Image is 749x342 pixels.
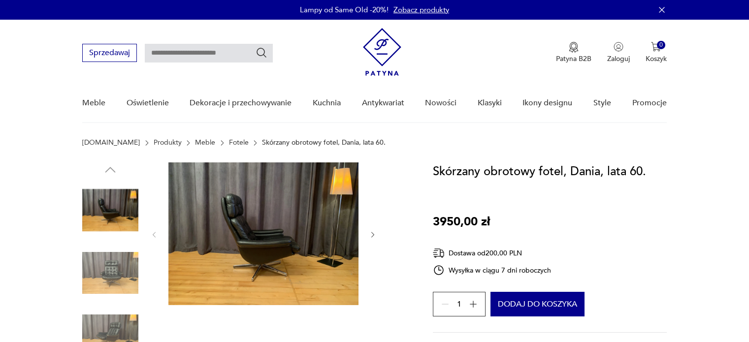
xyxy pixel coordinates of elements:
img: Zdjęcie produktu Skórzany obrotowy fotel, Dania, lata 60. [82,182,138,238]
h1: Skórzany obrotowy fotel, Dania, lata 60. [433,162,646,181]
img: Ikona medalu [569,42,579,53]
a: Style [593,84,611,122]
button: Sprzedawaj [82,44,137,62]
p: Lampy od Same Old -20%! [300,5,389,15]
a: Oświetlenie [127,84,169,122]
a: Nowości [425,84,456,122]
p: Koszyk [646,54,667,63]
span: 1 [457,301,461,308]
a: Dekoracje i przechowywanie [190,84,292,122]
a: Zobacz produkty [393,5,449,15]
a: Antykwariat [362,84,404,122]
button: Patyna B2B [556,42,591,63]
p: Patyna B2B [556,54,591,63]
img: Ikonka użytkownika [614,42,623,52]
a: Kuchnia [313,84,341,122]
button: Szukaj [256,47,267,59]
p: Skórzany obrotowy fotel, Dania, lata 60. [262,139,386,147]
a: Klasyki [478,84,502,122]
img: Ikona dostawy [433,247,445,259]
button: 0Koszyk [646,42,667,63]
p: 3950,00 zł [433,213,490,231]
a: Promocje [632,84,667,122]
a: Fotele [229,139,249,147]
a: Ikona medaluPatyna B2B [556,42,591,63]
button: Zaloguj [607,42,630,63]
img: Ikona koszyka [651,42,661,52]
img: Zdjęcie produktu Skórzany obrotowy fotel, Dania, lata 60. [82,245,138,301]
button: Dodaj do koszyka [490,292,585,316]
img: Patyna - sklep z meblami i dekoracjami vintage [363,28,401,76]
img: Zdjęcie produktu Skórzany obrotowy fotel, Dania, lata 60. [168,162,358,305]
div: Wysyłka w ciągu 7 dni roboczych [433,264,551,276]
a: [DOMAIN_NAME] [82,139,140,147]
a: Produkty [154,139,182,147]
a: Sprzedawaj [82,50,137,57]
a: Meble [195,139,215,147]
a: Meble [82,84,105,122]
div: 0 [657,41,665,49]
p: Zaloguj [607,54,630,63]
a: Ikony designu [522,84,572,122]
div: Dostawa od 200,00 PLN [433,247,551,259]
